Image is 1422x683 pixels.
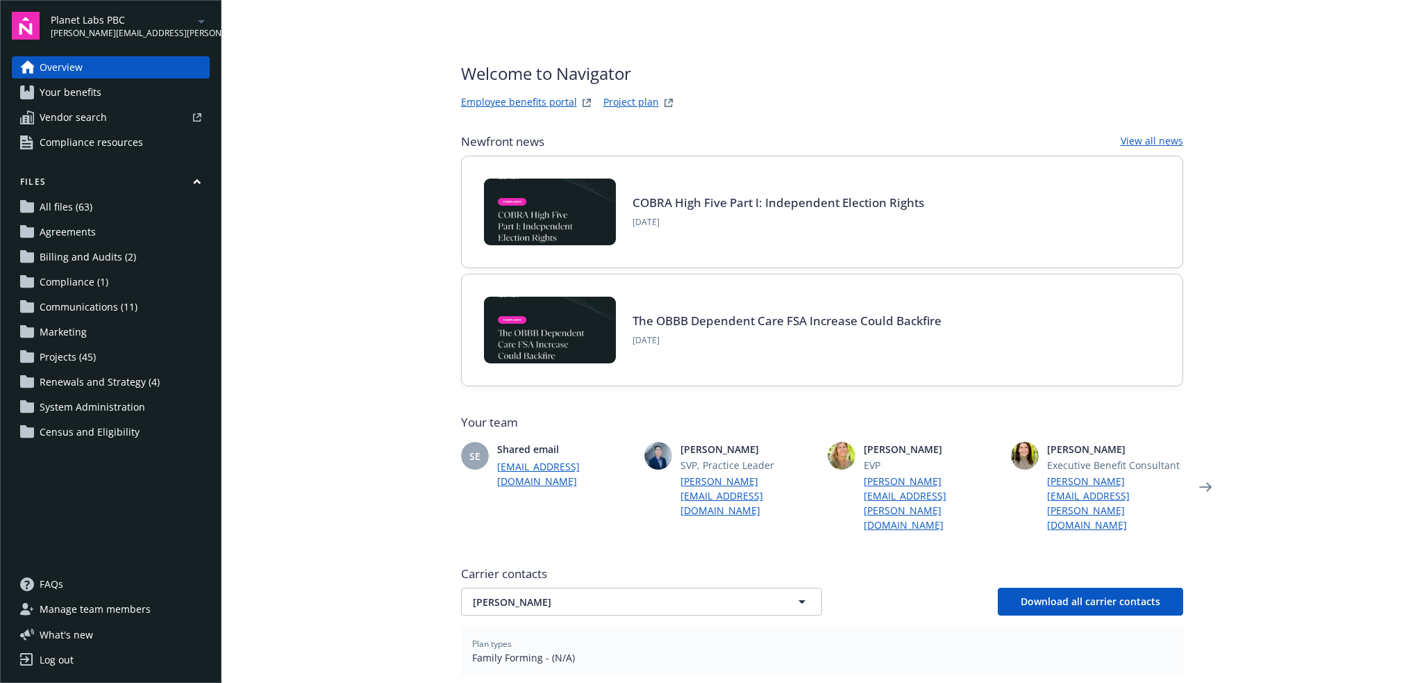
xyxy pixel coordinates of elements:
[660,94,677,111] a: projectPlanWebsite
[12,321,210,343] a: Marketing
[40,81,101,104] span: Your benefits
[12,371,210,393] a: Renewals and Strategy (4)
[469,449,480,463] span: SE
[998,588,1183,616] button: Download all carrier contacts
[40,396,145,418] span: System Administration
[12,106,210,129] a: Vendor search
[51,12,210,40] button: Planet Labs PBC[PERSON_NAME][EMAIL_ADDRESS][PERSON_NAME][DOMAIN_NAME]arrowDropDown
[12,573,210,595] a: FAQs
[12,176,210,193] button: Files
[644,442,672,470] img: photo
[40,221,96,243] span: Agreements
[40,131,143,154] span: Compliance resources
[12,598,210,620] a: Manage team members
[12,271,210,293] a: Compliance (1)
[12,81,210,104] a: Your benefits
[1047,474,1183,532] a: [PERSON_NAME][EMAIL_ADDRESS][PERSON_NAME][DOMAIN_NAME]
[680,458,817,472] span: SVP, Practice Leader
[578,94,595,111] a: striveWebsite
[484,179,616,245] img: BLOG-Card Image - Compliance - COBRA High Five Pt 1 07-18-25.jpg
[40,598,151,620] span: Manage team members
[12,131,210,154] a: Compliance resources
[1047,458,1183,472] span: Executive Benefit Consultant
[680,474,817,518] a: [PERSON_NAME][EMAIL_ADDRESS][DOMAIN_NAME]
[633,313,942,329] a: The OBBB Dependent Care FSA Increase Could Backfire
[12,246,210,268] a: Billing and Audits (2)
[40,346,96,368] span: Projects (45)
[633,195,924,211] a: COBRA High Five Part I: Independent Election Rights
[461,566,1183,582] span: Carrier contacts
[40,56,83,79] span: Overview
[40,421,140,443] span: Census and Eligibility
[51,27,193,40] span: [PERSON_NAME][EMAIL_ADDRESS][PERSON_NAME][DOMAIN_NAME]
[12,421,210,443] a: Census and Eligibility
[40,371,160,393] span: Renewals and Strategy (4)
[497,459,633,488] a: [EMAIL_ADDRESS][DOMAIN_NAME]
[484,297,616,363] img: BLOG-Card Image - Compliance - OBBB Dep Care FSA - 08-01-25.jpg
[40,296,137,318] span: Communications (11)
[473,595,762,609] span: [PERSON_NAME]
[40,196,92,218] span: All files (63)
[40,271,108,293] span: Compliance (1)
[461,94,577,111] a: Employee benefits portal
[461,588,822,616] button: [PERSON_NAME]
[12,12,40,40] img: navigator-logo.svg
[12,196,210,218] a: All files (63)
[1121,133,1183,150] a: View all news
[51,13,193,27] span: Planet Labs PBC
[12,56,210,79] a: Overview
[40,573,63,595] span: FAQs
[864,458,1000,472] span: EVP
[864,474,1000,532] a: [PERSON_NAME][EMAIL_ADDRESS][PERSON_NAME][DOMAIN_NAME]
[472,650,1172,665] span: Family Forming - (N/A)
[472,638,1172,650] span: Plan types
[864,442,1000,456] span: [PERSON_NAME]
[461,133,544,150] span: Newfront news
[1021,595,1160,608] span: Download all carrier contacts
[12,627,115,642] button: What's new
[40,246,136,268] span: Billing and Audits (2)
[12,396,210,418] a: System Administration
[12,221,210,243] a: Agreements
[1194,476,1216,498] a: Next
[633,216,924,229] span: [DATE]
[40,649,74,671] div: Log out
[633,334,942,347] span: [DATE]
[461,61,677,86] span: Welcome to Navigator
[12,346,210,368] a: Projects (45)
[1011,442,1039,470] img: photo
[193,13,210,29] a: arrowDropDown
[12,296,210,318] a: Communications (11)
[461,414,1183,431] span: Your team
[680,442,817,456] span: [PERSON_NAME]
[40,627,93,642] span: What ' s new
[828,442,855,470] img: photo
[603,94,659,111] a: Project plan
[40,321,87,343] span: Marketing
[1047,442,1183,456] span: [PERSON_NAME]
[40,106,107,129] span: Vendor search
[497,442,633,456] span: Shared email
